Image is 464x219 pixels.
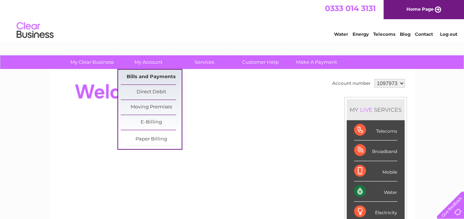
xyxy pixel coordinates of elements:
a: Log out [440,31,457,37]
a: Make A Payment [286,55,347,69]
a: My Account [118,55,179,69]
div: Broadband [354,140,397,161]
a: Services [174,55,235,69]
a: Moving Premises [121,100,182,115]
a: Customer Help [230,55,291,69]
a: Direct Debit [121,85,182,100]
div: LIVE [358,106,374,113]
div: Clear Business is a trading name of Verastar Limited (registered in [GEOGRAPHIC_DATA] No. 3667643... [58,4,407,36]
a: My Clear Business [62,55,123,69]
div: Mobile [354,161,397,181]
a: 0333 014 3131 [325,4,376,13]
img: logo.png [16,19,54,42]
a: Water [334,31,348,37]
a: Bills and Payments [121,70,182,84]
div: Telecoms [354,120,397,140]
a: Paper Billing [121,132,182,147]
a: Telecoms [373,31,395,37]
div: MY SERVICES [347,99,405,120]
a: E-Billing [121,115,182,130]
a: Energy [353,31,369,37]
a: Contact [415,31,433,37]
td: Account number [330,77,372,90]
div: Water [354,181,397,202]
a: Blog [400,31,410,37]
